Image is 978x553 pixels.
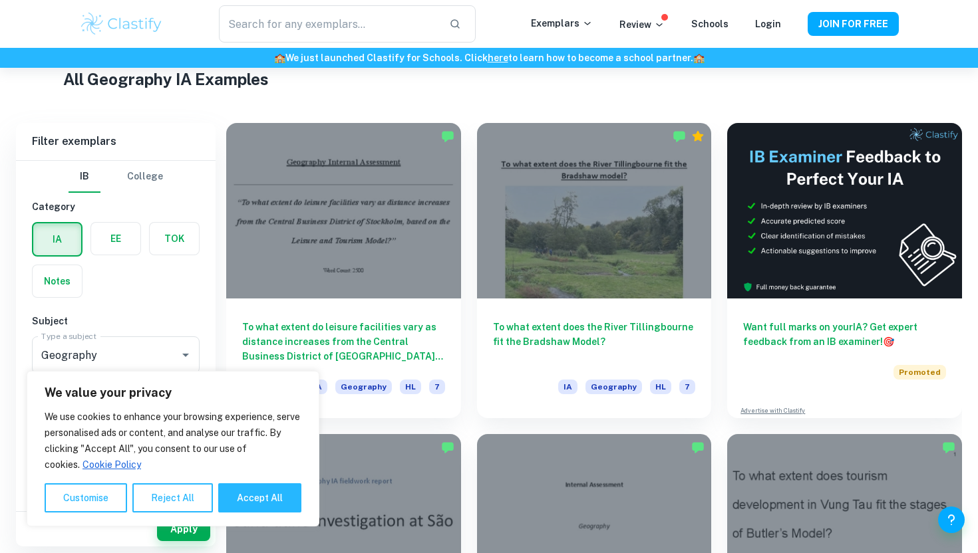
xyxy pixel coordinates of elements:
img: Marked [441,130,454,143]
button: Open [176,346,195,364]
div: We value your privacy [27,371,319,526]
h6: Category [32,199,200,214]
input: Search for any exemplars... [219,5,438,43]
button: Notes [33,265,82,297]
span: Promoted [894,365,946,380]
button: IB [69,161,100,193]
a: Cookie Policy [82,459,142,471]
h6: Filter exemplars [16,123,216,160]
span: 🏫 [274,53,285,63]
span: HL [400,380,421,394]
img: Marked [691,441,705,454]
a: Schools [691,19,729,29]
span: HL [650,380,671,394]
span: Geography [335,380,392,394]
button: Help and Feedback [938,506,965,533]
a: Login [755,19,781,29]
h6: Want full marks on your IA ? Get expert feedback from an IB examiner! [743,320,946,349]
img: Thumbnail [727,123,962,298]
button: EE [91,223,140,255]
span: 🏫 [693,53,705,63]
p: We value your privacy [45,385,301,401]
span: 7 [679,380,695,394]
span: Geography [585,380,642,394]
button: TOK [150,223,199,255]
a: Advertise with Clastify [740,406,805,415]
h6: To what extent does the River Tillingbourne fit the Bradshaw Model? [493,320,696,364]
img: Clastify logo [79,11,164,37]
a: To what extent does the River Tillingbourne fit the Bradshaw Model?IAGeographyHL7 [477,123,712,418]
div: Filter type choice [69,161,163,193]
a: Want full marks on yourIA? Get expert feedback from an IB examiner!PromotedAdvertise with Clastify [727,123,962,418]
label: Type a subject [41,330,96,342]
h6: To what extent do leisure facilities vary as distance increases from the Central Business Distric... [242,320,445,364]
a: here [488,53,508,63]
p: We use cookies to enhance your browsing experience, serve personalised ads or content, and analys... [45,409,301,473]
img: Marked [673,130,686,143]
div: Premium [691,130,705,143]
button: College [127,161,163,193]
button: Customise [45,483,127,512]
button: Reject All [132,483,213,512]
a: To what extent do leisure facilities vary as distance increases from the Central Business Distric... [226,123,461,418]
img: Marked [942,441,955,454]
span: 🎯 [883,336,894,347]
button: Apply [157,517,210,541]
p: Exemplars [531,16,593,31]
button: JOIN FOR FREE [808,12,899,36]
h1: All Geography IA Examples [63,67,915,91]
button: IA [33,223,81,255]
h6: We just launched Clastify for Schools. Click to learn how to become a school partner. [3,51,975,65]
img: Marked [441,441,454,454]
p: Review [619,17,665,32]
span: 7 [429,380,445,394]
h6: Subject [32,314,200,328]
button: Accept All [218,483,301,512]
span: IA [558,380,577,394]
